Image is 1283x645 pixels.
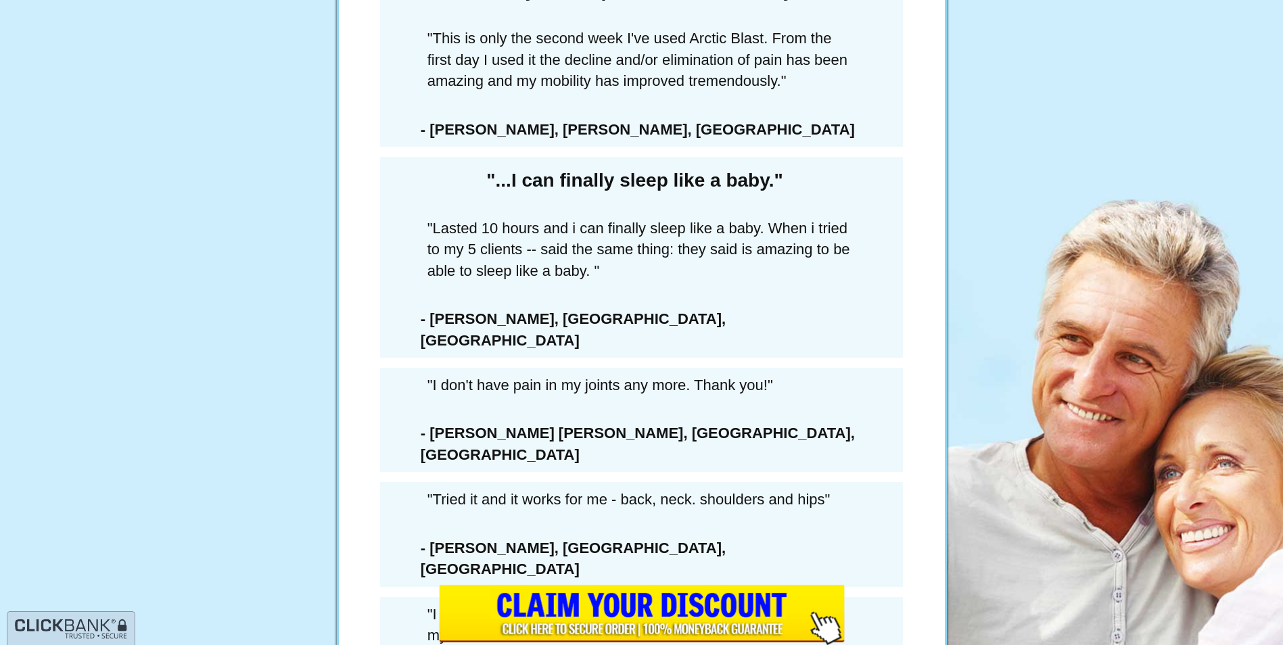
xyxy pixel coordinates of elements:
strong: - [PERSON_NAME], [GEOGRAPHIC_DATA], [GEOGRAPHIC_DATA] [421,310,726,348]
p: "I don't have pain in my joints any more. Thank you!" [387,368,897,402]
strong: - [PERSON_NAME], [GEOGRAPHIC_DATA], [GEOGRAPHIC_DATA] [421,540,726,577]
p: "Tried it and it works for me - back, neck. shoulders and hips" [387,482,897,517]
p: "This is only the second week I've used Arctic Blast. From the first day I used it the decline an... [387,21,897,98]
strong: - [PERSON_NAME] [PERSON_NAME], [GEOGRAPHIC_DATA], [GEOGRAPHIC_DATA] [421,425,855,462]
strong: "...I can finally sleep like a baby." [486,170,783,191]
strong: - [PERSON_NAME], [PERSON_NAME], [GEOGRAPHIC_DATA] [421,121,855,138]
input: Submit Form [439,585,845,645]
p: "Lasted 10 hours and i can finally sleep like a baby. When i tried to my 5 clients -- said the sa... [387,211,897,288]
img: logo-tab-dark-blue-en.png [14,618,128,640]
